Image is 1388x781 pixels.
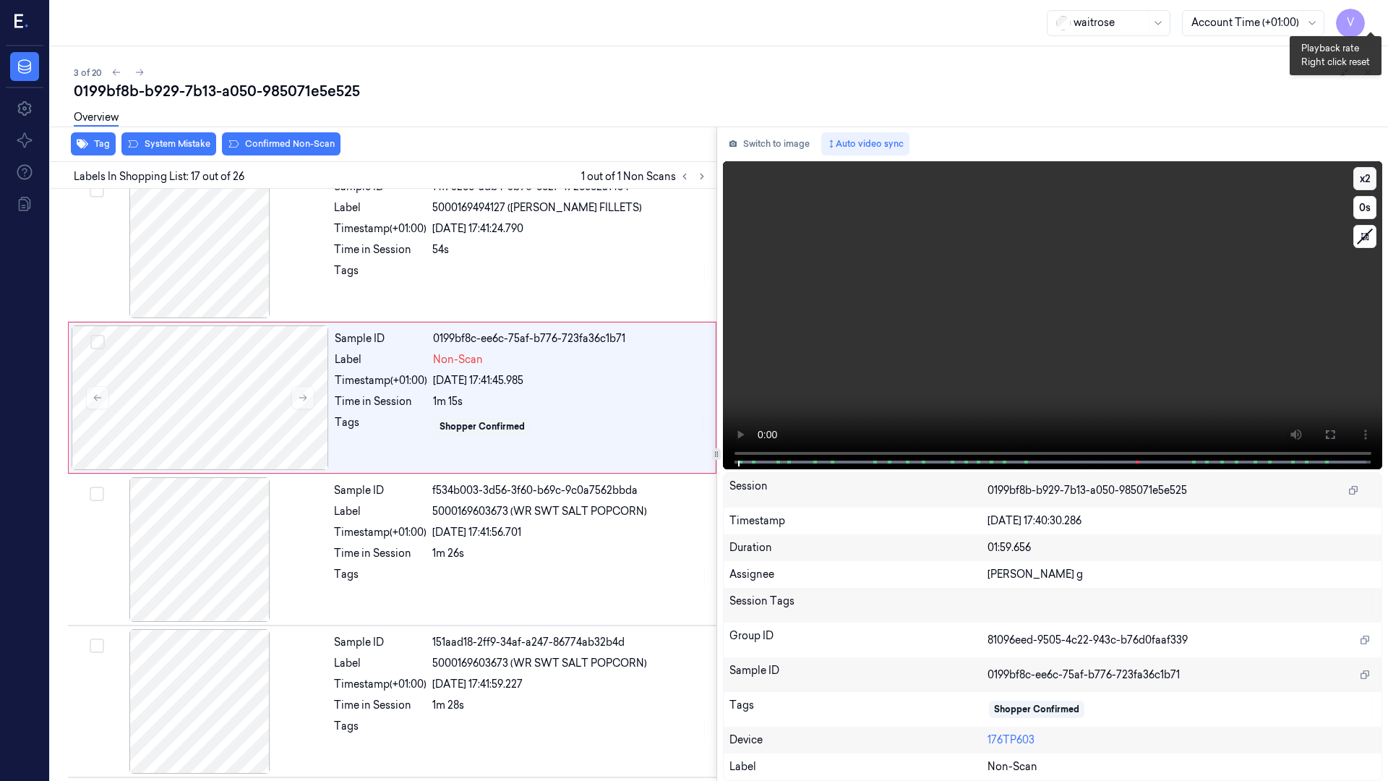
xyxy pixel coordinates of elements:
div: Timestamp [729,513,988,529]
div: 1m 28s [432,698,708,713]
div: f534b003-3d56-3f60-b69c-9c0a7562bbda [432,483,708,498]
div: Label [335,352,427,367]
span: 3 of 20 [74,67,102,79]
div: 01:59.656 [988,540,1376,555]
div: [DATE] 17:41:24.790 [432,221,708,236]
div: Tags [334,567,427,590]
span: 5000169603673 (WR SWT SALT POPCORN) [432,504,647,519]
div: Assignee [729,567,988,582]
div: [DATE] 17:41:59.227 [432,677,708,692]
div: Label [334,504,427,519]
div: Session [729,479,988,502]
button: Select row [90,487,104,501]
div: Group ID [729,628,988,652]
div: Sample ID [729,663,988,686]
div: Time in Session [334,546,427,561]
div: Tags [334,263,427,286]
span: 5000169494127 ([PERSON_NAME] FILLETS) [432,200,642,215]
div: Time in Session [334,242,427,257]
div: Sample ID [334,635,427,650]
button: Confirmed Non-Scan [222,132,340,155]
div: Timestamp (+01:00) [334,525,427,540]
span: 5000169603673 (WR SWT SALT POPCORN) [432,656,647,671]
div: Device [729,733,988,748]
div: Label [729,759,988,774]
button: Select row [90,183,104,197]
div: Label [334,656,427,671]
div: Tags [334,719,427,742]
button: 0s [1353,196,1376,219]
span: 81096eed-9505-4c22-943c-b76d0faaf339 [988,633,1188,648]
div: Sample ID [335,331,427,346]
button: System Mistake [121,132,216,155]
div: Shopper Confirmed [440,420,525,433]
button: Switch to image [723,132,815,155]
div: 0199bf8b-b929-7b13-a050-985071e5e525 [74,81,1376,101]
span: Non-Scan [433,352,483,367]
div: Timestamp (+01:00) [334,677,427,692]
button: Select row [90,335,105,349]
div: 1m 26s [432,546,708,561]
button: V [1336,9,1365,38]
span: Labels In Shopping List: 17 out of 26 [74,169,244,184]
span: 0199bf8b-b929-7b13-a050-985071e5e525 [988,483,1187,498]
button: Auto video sync [821,132,909,155]
div: Timestamp (+01:00) [334,221,427,236]
div: 1m 15s [433,394,707,409]
div: Label [334,200,427,215]
div: Time in Session [334,698,427,713]
div: 54s [432,242,708,257]
span: 1 out of 1 Non Scans [581,168,711,185]
div: Session Tags [729,594,988,617]
div: Time in Session [335,394,427,409]
a: Overview [74,110,119,127]
div: 0199bf8c-ee6c-75af-b776-723fa36c1b71 [433,331,707,346]
button: Tag [71,132,116,155]
div: [DATE] 17:41:45.985 [433,373,707,388]
div: 151aad18-2ff9-34af-a247-86774ab32b4d [432,635,708,650]
div: [DATE] 17:41:56.701 [432,525,708,540]
div: Duration [729,540,988,555]
div: [PERSON_NAME] g [988,567,1376,582]
div: Shopper Confirmed [994,703,1079,716]
div: Tags [335,415,427,438]
div: Timestamp (+01:00) [335,373,427,388]
div: 176TP603 [988,733,1376,748]
div: Sample ID [334,483,427,498]
div: Tags [729,698,988,721]
div: [DATE] 17:40:30.286 [988,513,1376,529]
span: 0199bf8c-ee6c-75af-b776-723fa36c1b71 [988,667,1180,683]
span: Non-Scan [988,759,1037,774]
button: x2 [1353,167,1376,190]
button: Select row [90,639,104,653]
